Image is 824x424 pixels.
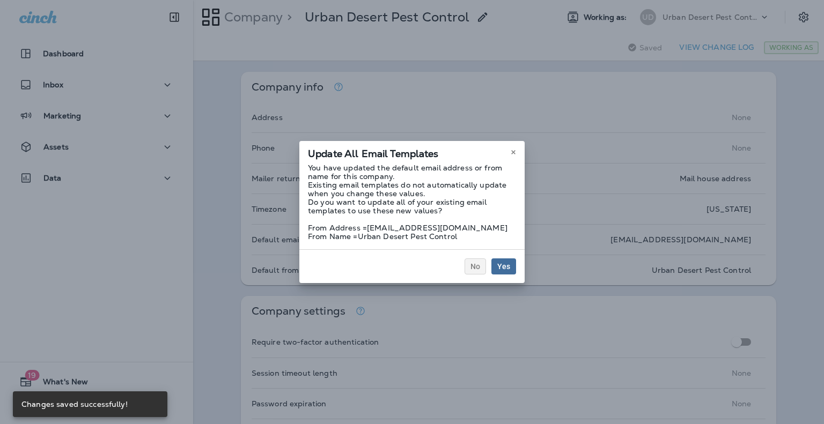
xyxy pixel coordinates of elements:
span: Yes [497,263,510,270]
span: No [470,263,480,270]
div: Changes saved successfully! [21,395,128,414]
div: Update All Email Templates [299,141,525,163]
button: Yes [491,258,516,274]
div: You have updated the default email address or from name for this company. Existing email template... [299,163,525,249]
button: No [465,258,486,274]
